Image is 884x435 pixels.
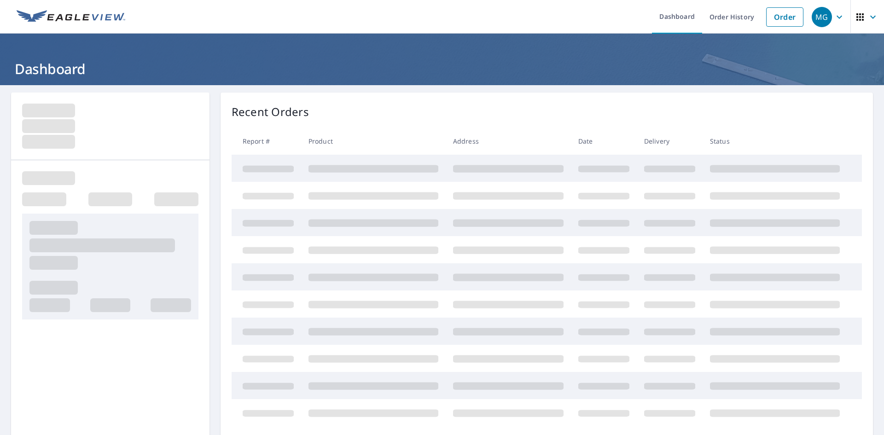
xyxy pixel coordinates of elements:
th: Delivery [637,128,703,155]
p: Recent Orders [232,104,309,120]
div: MG [812,7,832,27]
h1: Dashboard [11,59,873,78]
th: Report # [232,128,301,155]
img: EV Logo [17,10,125,24]
th: Date [571,128,637,155]
th: Status [703,128,847,155]
th: Address [446,128,571,155]
a: Order [766,7,803,27]
th: Product [301,128,446,155]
